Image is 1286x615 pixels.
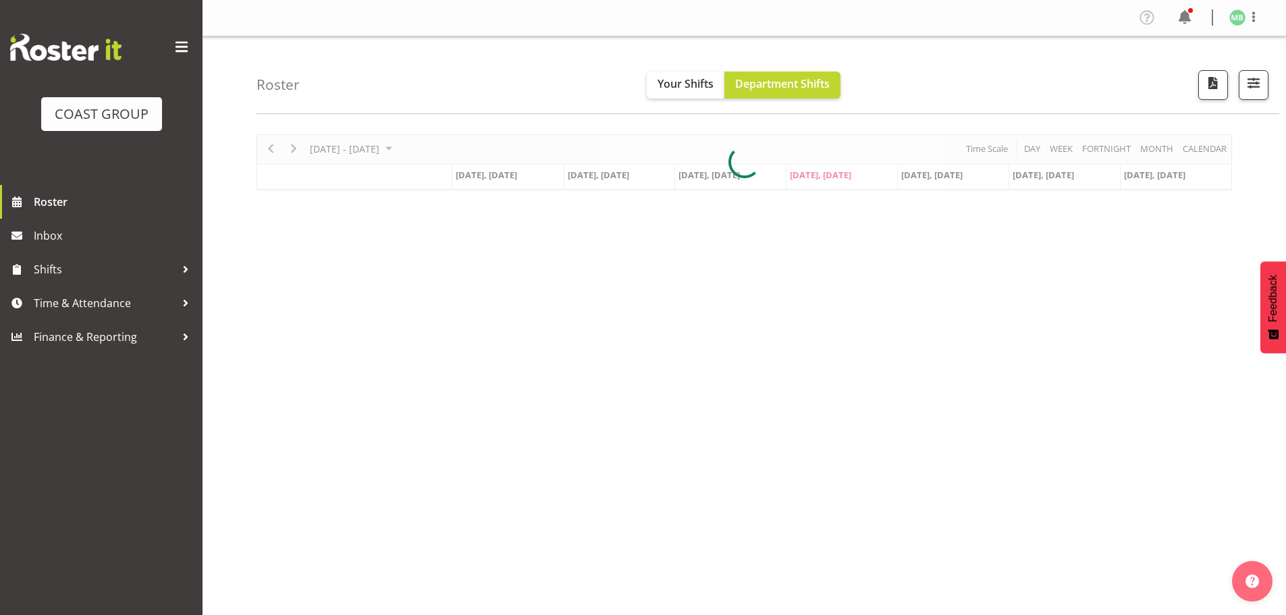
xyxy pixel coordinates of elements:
[257,77,300,92] h4: Roster
[34,259,176,279] span: Shifts
[1239,70,1268,100] button: Filter Shifts
[34,293,176,313] span: Time & Attendance
[724,72,840,99] button: Department Shifts
[55,104,149,124] div: COAST GROUP
[1260,261,1286,353] button: Feedback - Show survey
[10,34,122,61] img: Rosterit website logo
[34,327,176,347] span: Finance & Reporting
[1267,275,1279,322] span: Feedback
[34,225,196,246] span: Inbox
[647,72,724,99] button: Your Shifts
[658,76,714,91] span: Your Shifts
[735,76,830,91] span: Department Shifts
[1229,9,1245,26] img: mike-bullock1158.jpg
[1245,574,1259,588] img: help-xxl-2.png
[1198,70,1228,100] button: Download a PDF of the roster according to the set date range.
[34,192,196,212] span: Roster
